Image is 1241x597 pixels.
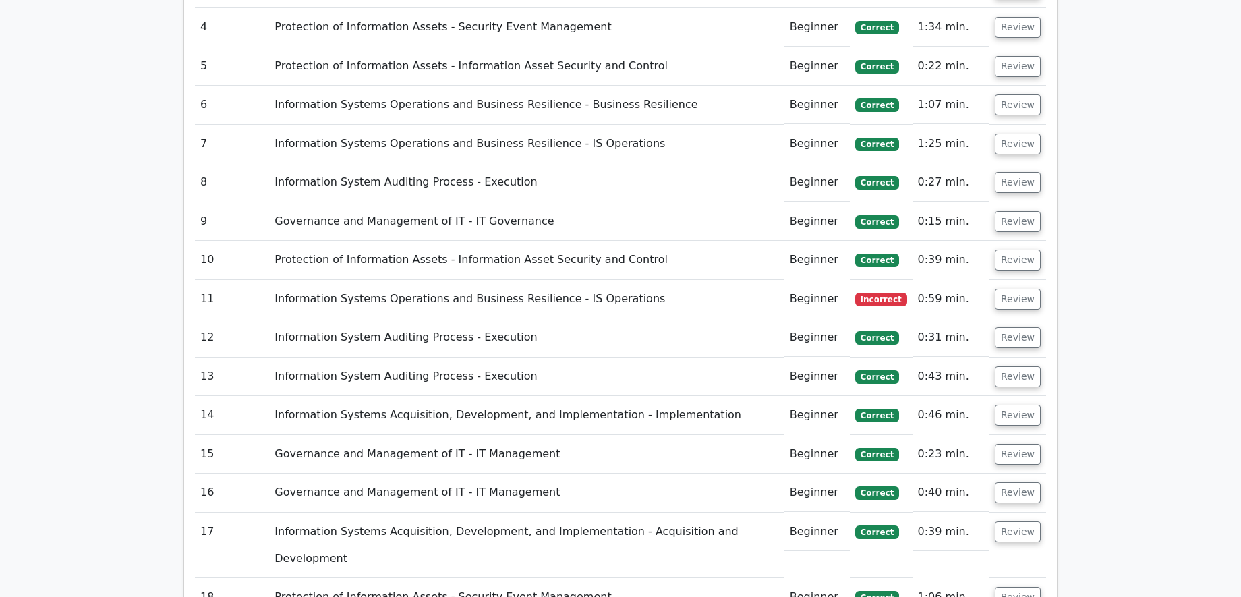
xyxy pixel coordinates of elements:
[913,86,989,124] td: 1:07 min.
[269,280,784,318] td: Information Systems Operations and Business Resilience - IS Operations
[855,254,899,267] span: Correct
[784,435,850,474] td: Beginner
[913,202,989,241] td: 0:15 min.
[913,513,989,551] td: 0:39 min.
[195,318,269,357] td: 12
[913,318,989,357] td: 0:31 min.
[855,293,907,306] span: Incorrect
[855,176,899,190] span: Correct
[913,358,989,396] td: 0:43 min.
[195,358,269,396] td: 13
[269,202,784,241] td: Governance and Management of IT - IT Governance
[855,525,899,539] span: Correct
[784,513,850,551] td: Beginner
[269,318,784,357] td: Information System Auditing Process - Execution
[269,125,784,163] td: Information Systems Operations and Business Resilience - IS Operations
[855,370,899,384] span: Correct
[913,47,989,86] td: 0:22 min.
[784,474,850,512] td: Beginner
[913,396,989,434] td: 0:46 min.
[913,241,989,279] td: 0:39 min.
[995,444,1041,465] button: Review
[269,86,784,124] td: Information Systems Operations and Business Resilience - Business Resilience
[269,241,784,279] td: Protection of Information Assets - Information Asset Security and Control
[784,318,850,357] td: Beginner
[195,8,269,47] td: 4
[995,289,1041,310] button: Review
[269,474,784,512] td: Governance and Management of IT - IT Management
[855,409,899,422] span: Correct
[784,358,850,396] td: Beginner
[855,60,899,74] span: Correct
[913,8,989,47] td: 1:34 min.
[995,482,1041,503] button: Review
[269,513,784,578] td: Information Systems Acquisition, Development, and Implementation - Acquisition and Development
[784,125,850,163] td: Beginner
[995,366,1041,387] button: Review
[784,280,850,318] td: Beginner
[269,47,784,86] td: Protection of Information Assets - Information Asset Security and Control
[784,86,850,124] td: Beginner
[995,405,1041,426] button: Review
[855,486,899,500] span: Correct
[995,521,1041,542] button: Review
[995,17,1041,38] button: Review
[913,435,989,474] td: 0:23 min.
[269,435,784,474] td: Governance and Management of IT - IT Management
[784,241,850,279] td: Beginner
[269,358,784,396] td: Information System Auditing Process - Execution
[784,202,850,241] td: Beginner
[784,47,850,86] td: Beginner
[855,331,899,345] span: Correct
[995,211,1041,232] button: Review
[995,94,1041,115] button: Review
[269,163,784,202] td: Information System Auditing Process - Execution
[855,98,899,112] span: Correct
[995,250,1041,271] button: Review
[913,163,989,202] td: 0:27 min.
[913,474,989,512] td: 0:40 min.
[855,21,899,34] span: Correct
[269,396,784,434] td: Information Systems Acquisition, Development, and Implementation - Implementation
[195,47,269,86] td: 5
[195,125,269,163] td: 7
[195,513,269,578] td: 17
[855,448,899,461] span: Correct
[913,125,989,163] td: 1:25 min.
[195,435,269,474] td: 15
[995,172,1041,193] button: Review
[195,241,269,279] td: 10
[995,134,1041,154] button: Review
[195,396,269,434] td: 14
[195,474,269,512] td: 16
[195,163,269,202] td: 8
[195,280,269,318] td: 11
[855,215,899,229] span: Correct
[913,280,989,318] td: 0:59 min.
[995,327,1041,348] button: Review
[195,202,269,241] td: 9
[784,396,850,434] td: Beginner
[195,86,269,124] td: 6
[269,8,784,47] td: Protection of Information Assets - Security Event Management
[995,56,1041,77] button: Review
[784,8,850,47] td: Beginner
[855,138,899,151] span: Correct
[784,163,850,202] td: Beginner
